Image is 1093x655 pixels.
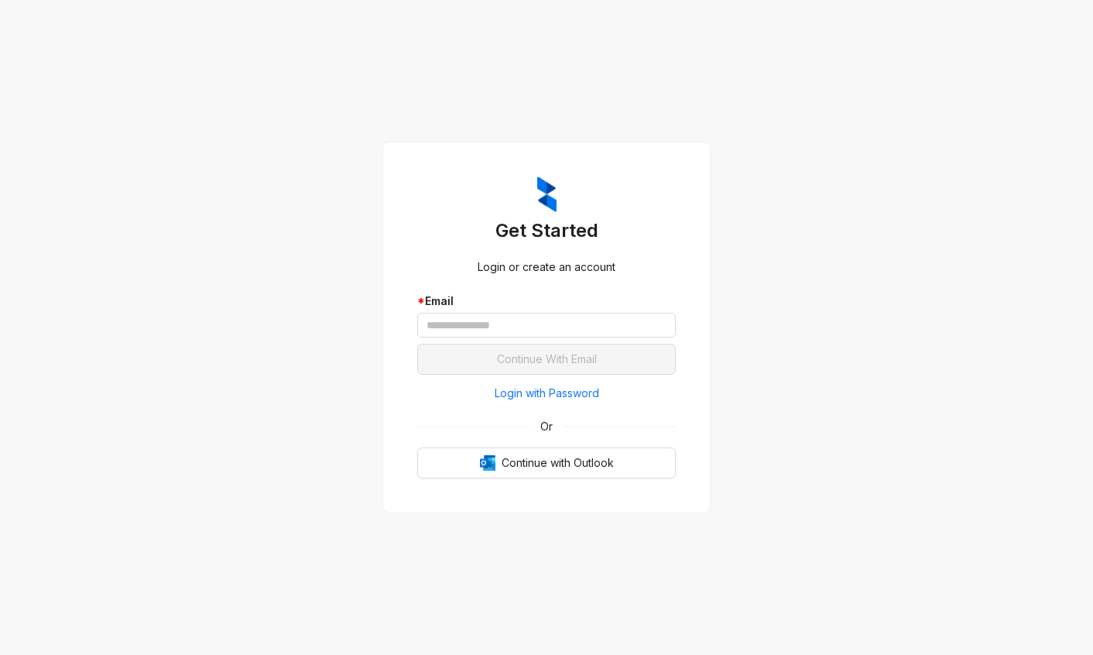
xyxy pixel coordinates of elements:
[502,454,614,472] span: Continue with Outlook
[480,455,495,471] img: Outlook
[529,418,564,435] span: Or
[417,293,676,310] div: Email
[537,177,557,212] img: ZumaIcon
[495,385,599,402] span: Login with Password
[417,218,676,243] h3: Get Started
[417,259,676,276] div: Login or create an account
[417,344,676,375] button: Continue With Email
[417,448,676,478] button: OutlookContinue with Outlook
[417,381,676,406] button: Login with Password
